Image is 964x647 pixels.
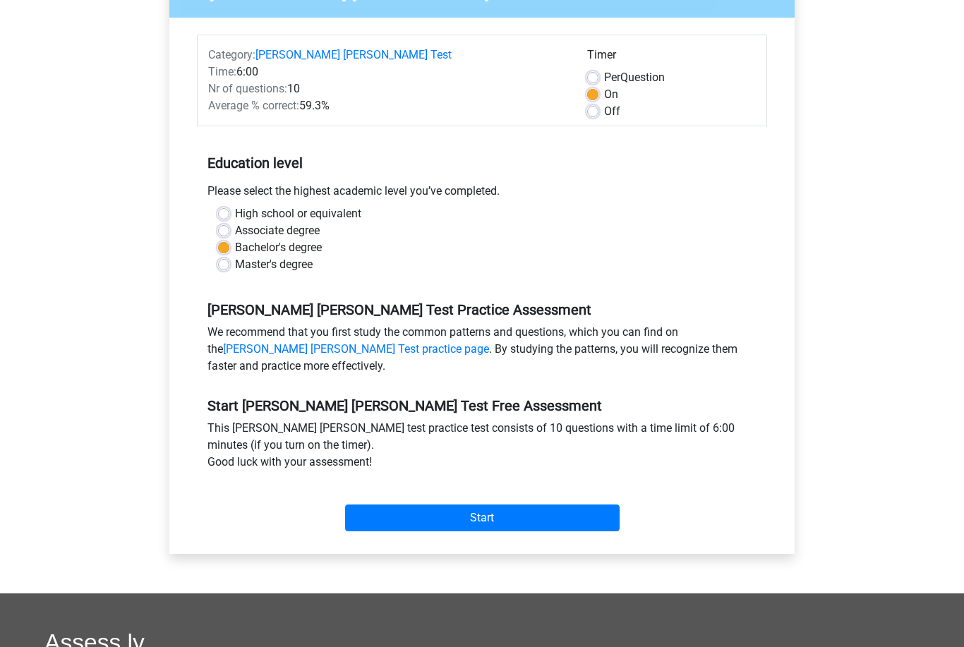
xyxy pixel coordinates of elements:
[208,49,255,62] span: Category:
[604,71,620,85] span: Per
[235,240,322,257] label: Bachelor's degree
[197,421,767,477] div: This [PERSON_NAME] [PERSON_NAME] test practice test consists of 10 questions with a time limit of...
[604,70,665,87] label: Question
[223,343,489,356] a: [PERSON_NAME] [PERSON_NAME] Test practice page
[207,150,757,178] h5: Education level
[208,66,236,79] span: Time:
[198,64,577,81] div: 6:00
[208,83,287,96] span: Nr of questions:
[198,98,577,115] div: 59.3%
[198,81,577,98] div: 10
[207,302,757,319] h5: [PERSON_NAME] [PERSON_NAME] Test Practice Assessment
[207,398,757,415] h5: Start [PERSON_NAME] [PERSON_NAME] Test Free Assessment
[197,325,767,381] div: We recommend that you first study the common patterns and questions, which you can find on the . ...
[604,104,620,121] label: Off
[235,223,320,240] label: Associate degree
[208,99,299,113] span: Average % correct:
[604,87,618,104] label: On
[255,49,452,62] a: [PERSON_NAME] [PERSON_NAME] Test
[235,257,313,274] label: Master's degree
[197,183,767,206] div: Please select the highest academic level you’ve completed.
[587,47,756,70] div: Timer
[235,206,361,223] label: High school or equivalent
[345,505,620,532] input: Start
